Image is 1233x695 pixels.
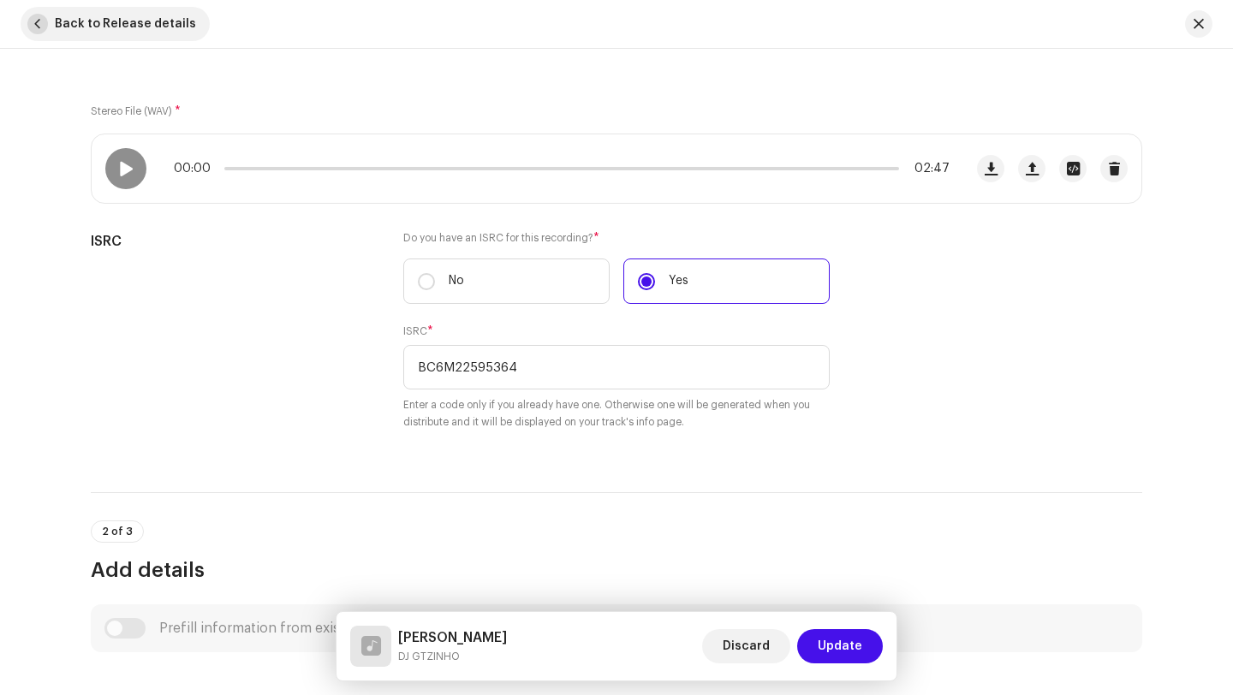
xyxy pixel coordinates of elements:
[398,648,507,665] small: Dora Aventureira
[669,272,688,290] p: Yes
[398,627,507,648] h5: Dora Aventureira
[403,345,830,389] input: ABXYZ#######
[403,231,830,245] label: Do you have an ISRC for this recording?
[449,272,464,290] p: No
[723,629,770,663] span: Discard
[91,231,376,252] h5: ISRC
[818,629,862,663] span: Update
[906,162,950,175] span: 02:47
[91,556,1142,584] h3: Add details
[403,396,830,431] small: Enter a code only if you already have one. Otherwise one will be generated when you distribute an...
[702,629,790,663] button: Discard
[403,324,433,338] label: ISRC
[797,629,883,663] button: Update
